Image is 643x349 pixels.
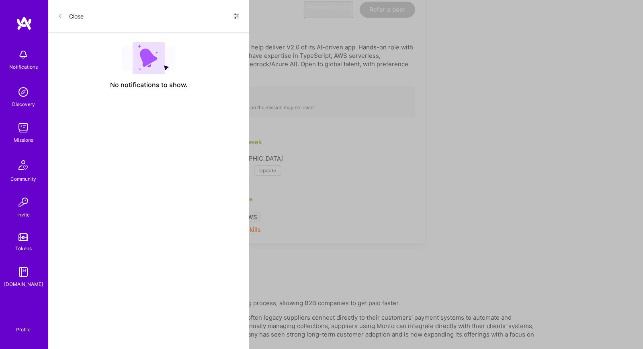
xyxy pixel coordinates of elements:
img: guide book [15,264,31,280]
img: teamwork [15,120,31,136]
div: Notifications [9,63,38,71]
div: Community [10,175,36,183]
div: Discovery [12,100,35,108]
div: Tokens [15,244,32,253]
a: Profile [13,317,33,333]
img: Community [14,155,33,175]
img: Invite [15,194,31,210]
div: Profile [16,325,31,333]
img: discovery [15,84,31,100]
div: Missions [14,136,33,144]
div: [DOMAIN_NAME] [4,280,43,288]
button: Close [58,10,84,22]
div: Invite [17,210,30,219]
img: tokens [18,233,28,241]
img: logo [16,16,32,31]
span: No notifications to show. [110,81,188,89]
img: empty [122,42,175,74]
img: bell [15,47,31,63]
